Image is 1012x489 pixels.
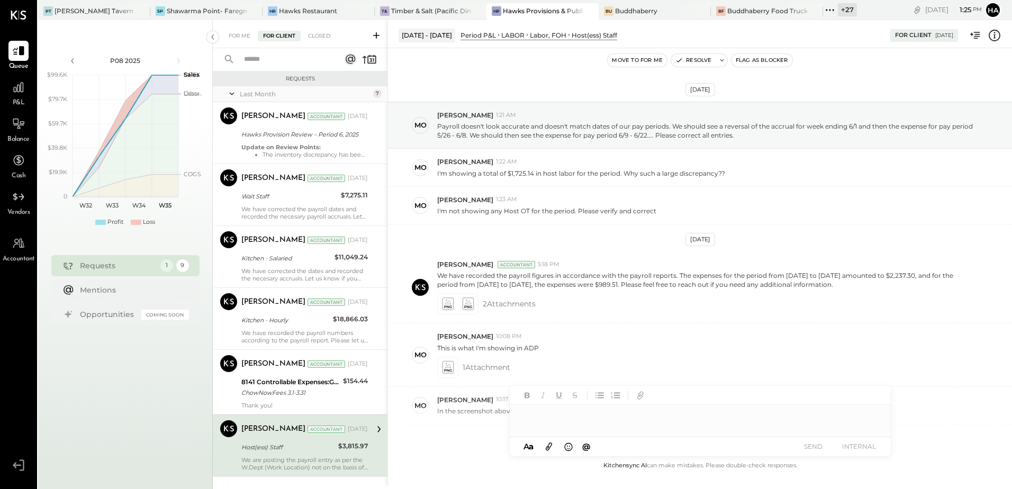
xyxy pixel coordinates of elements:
div: [PERSON_NAME] [241,297,305,307]
p: This is what I'm showing in ADP [437,343,539,352]
div: mo [414,201,427,211]
button: Add URL [634,388,647,402]
div: Mentions [80,285,184,295]
p: I'm not showing any Host OT for the period. Please verify and correct [437,206,656,215]
div: [DATE] [348,298,368,306]
div: $7,275.11 [341,190,368,201]
a: Vendors [1,187,37,218]
div: Host(ess) Staff [572,31,617,40]
div: Wait Staff [241,191,338,202]
div: Thank you! [241,402,368,409]
button: Italic [536,388,550,402]
div: Hawks Restaurant [279,6,337,15]
button: Resolve [671,54,716,67]
span: [PERSON_NAME] [437,111,493,120]
text: Occu... [184,89,202,97]
text: Labor [184,90,200,97]
div: [PERSON_NAME] [241,359,305,369]
div: Closed [303,31,336,41]
div: Accountant [498,261,535,268]
a: Queue [1,41,37,71]
button: Underline [552,388,566,402]
text: W34 [132,202,146,209]
div: PT [43,6,53,16]
div: Coming Soon [141,310,189,320]
div: Kitchen - Hourly [241,315,330,325]
div: 1 [160,259,173,272]
a: Balance [1,114,37,144]
div: Buddhaberry [615,6,657,15]
span: Balance [7,135,30,144]
div: [PERSON_NAME] [241,424,305,434]
p: Payroll doesn't look accurate and doesn't match dates of our pay periods. We should see a reversa... [437,122,975,140]
div: Accountant [308,113,345,120]
div: We have recorded the payroll numbers according to the payroll report. Please let us know if you r... [241,329,368,344]
div: For Client [258,31,301,41]
span: 1:22 AM [496,158,517,166]
div: Requests [80,260,155,271]
div: HR [268,6,277,16]
span: 1:21 AM [496,111,516,120]
div: 8141 Controllable Expenses:General & Administrative Expenses:Delivery Fees [241,377,340,387]
text: W33 [106,202,119,209]
text: W32 [79,202,92,209]
div: [DATE] [348,174,368,183]
button: Move to for me [608,54,667,67]
div: [DATE] [348,236,368,245]
div: [DATE] - [DATE] [399,29,455,42]
button: Flag as Blocker [731,54,792,67]
div: Period P&L [460,31,496,40]
span: 1:23 AM [496,195,517,204]
div: [PERSON_NAME] [241,235,305,246]
span: 2 Attachment s [483,293,536,314]
text: COGS [184,170,201,178]
text: $39.8K [48,144,67,151]
text: $99.6K [47,71,67,78]
div: ChowNowFees 3.1-3.31 [241,387,340,398]
button: Unordered List [593,388,607,402]
div: Host(ess) Staff [241,442,335,452]
text: $79.7K [48,95,67,103]
div: Requests [218,75,382,83]
button: Strikethrough [568,388,582,402]
div: Profit [107,218,123,227]
div: [DATE] [685,83,715,96]
div: We are posting the payroll entry as per the W.Dept (Work Location) not on the basis of the H.Dept... [241,456,368,471]
span: 1 Attachment [463,357,510,378]
button: @ [579,440,594,453]
span: a [529,441,534,451]
p: I'm showing a total of $1,725.14 in host labor for the period. Why such a large discrepancy?? [437,169,725,178]
div: Buddhaberry Food Truck [727,6,807,15]
div: [PERSON_NAME] Tavern [55,6,133,15]
div: Accountant [308,360,345,368]
div: HP [492,6,501,16]
span: [PERSON_NAME] [437,395,493,404]
div: For Client [895,31,932,40]
div: SP [156,6,165,16]
div: P08 2025 [80,56,170,65]
p: In the screenshot above, Employee [PERSON_NAME] should code to Waitstaff, so host labor should sh... [437,406,806,415]
div: Accountant [308,175,345,182]
div: For Me [223,31,256,41]
span: 10:08 PM [496,332,522,341]
span: Queue [9,62,29,71]
button: Aa [520,441,537,452]
button: Ordered List [609,388,622,402]
div: [DATE] [348,425,368,433]
strong: Update on Review Points: [241,143,321,151]
div: Hawks Provisions & Public House [503,6,583,15]
text: Sales [184,71,200,78]
div: Hawks Provision Review – Period 6, 2025 [241,129,365,140]
span: [PERSON_NAME] [437,260,493,269]
div: [DATE] [685,233,715,246]
div: [DATE] [935,32,953,39]
div: Accountant [308,425,345,433]
div: [DATE] [348,360,368,368]
div: LABOR [501,31,525,40]
div: Timber & Salt (Pacific Dining CA1 LLC) [391,6,471,15]
a: Accountant [1,233,37,264]
text: W35 [159,202,171,209]
div: copy link [912,4,923,15]
div: [DATE] [348,112,368,121]
div: $11,049.24 [335,252,368,262]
